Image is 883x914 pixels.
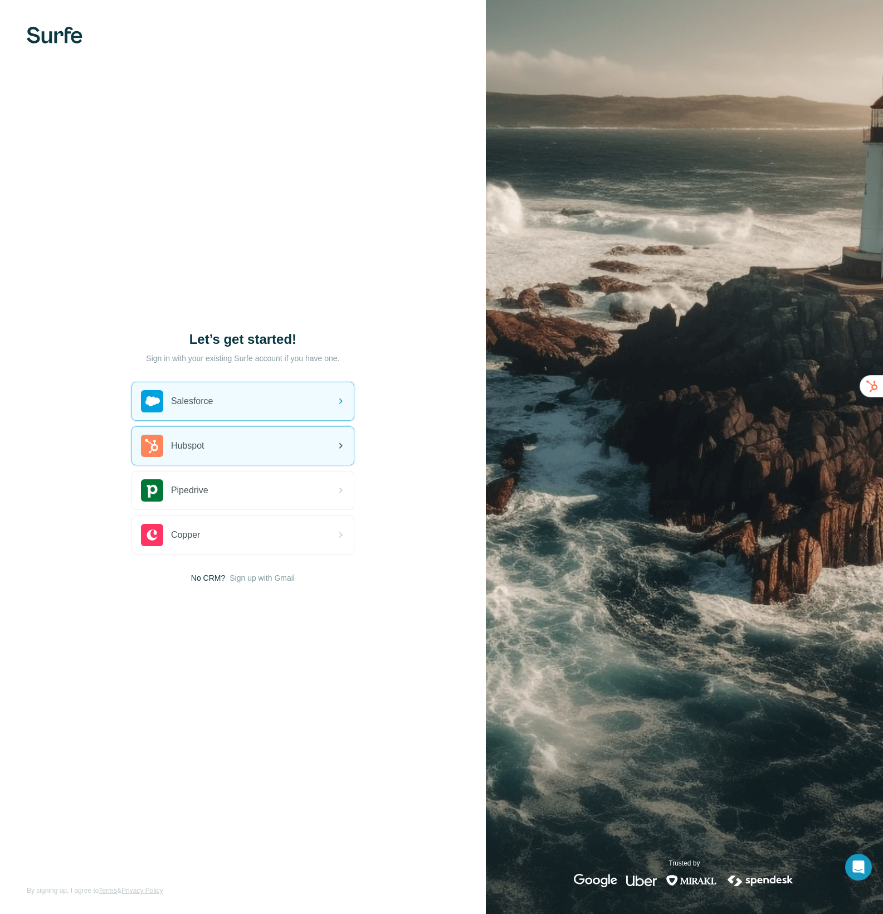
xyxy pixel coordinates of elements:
img: hubspot's logo [141,435,163,457]
img: salesforce's logo [141,390,163,412]
span: Copper [171,528,200,542]
img: google's logo [574,874,617,887]
a: Privacy Policy [121,887,163,894]
p: Trusted by [669,858,700,868]
button: Sign up with Gmail [230,572,295,584]
p: Sign in with your existing Surfe account if you have one. [146,353,339,364]
span: Hubspot [171,439,204,453]
span: Salesforce [171,395,213,408]
span: No CRM? [191,572,225,584]
div: Open Intercom Messenger [845,854,872,881]
span: Pipedrive [171,484,208,497]
a: Terms [99,887,117,894]
span: By signing up, I agree to & [27,886,163,896]
img: Surfe's logo [27,27,82,43]
img: copper's logo [141,524,163,546]
img: mirakl's logo [666,874,717,887]
img: uber's logo [626,874,657,887]
img: pipedrive's logo [141,479,163,502]
img: spendesk's logo [726,874,795,887]
h1: Let’s get started! [131,330,354,348]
